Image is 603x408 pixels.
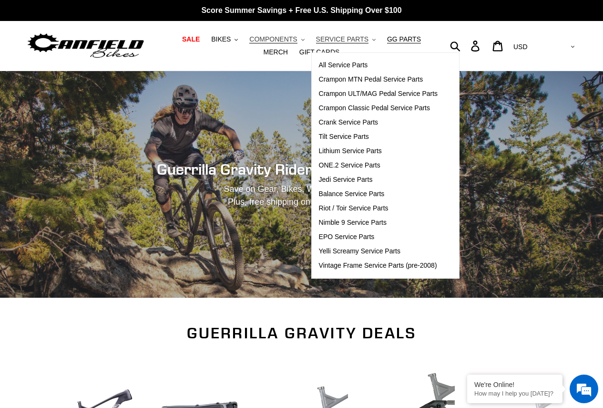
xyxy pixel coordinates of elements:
[382,33,426,46] a: GG PARTS
[312,73,445,87] a: Crampon MTN Pedal Service Parts
[211,35,231,43] span: BIKES
[259,46,293,59] a: MERCH
[312,244,445,259] a: Yelli Screamy Service Parts
[156,5,179,28] div: Minimize live chat window
[319,161,380,169] span: ONE.2 Service Parts
[42,324,562,342] h2: Guerrilla Gravity Deals
[249,35,297,43] span: COMPONENTS
[319,219,387,227] span: Nimble 9 Service Parts
[312,101,445,115] a: Crampon Classic Pedal Service Parts
[312,58,445,73] a: All Service Parts
[319,133,369,141] span: Tilt Service Parts
[182,35,200,43] span: SALE
[319,118,378,126] span: Crank Service Parts
[107,183,497,209] p: Save on Gear, Bikes, Wheelsets & More. Plus, free shipping on orders over $50.
[245,33,309,46] button: COMPONENTS
[295,46,345,59] a: GIFT CARDS
[316,35,368,43] span: SERVICE PARTS
[5,261,182,294] textarea: Type your message and hit 'Enter'
[206,33,243,46] button: BIKES
[312,173,445,187] a: Jedi Service Parts
[312,230,445,244] a: EPO Service Parts
[319,176,373,184] span: Jedi Service Parts
[299,48,340,56] span: GIFT CARDS
[312,144,445,158] a: Lithium Service Parts
[474,381,555,388] div: We're Online!
[312,115,445,130] a: Crank Service Parts
[387,35,421,43] span: GG PARTS
[319,75,423,84] span: Crampon MTN Pedal Service Parts
[312,158,445,173] a: ONE.2 Service Parts
[312,187,445,201] a: Balance Service Parts
[312,130,445,144] a: Tilt Service Parts
[474,390,555,397] p: How may I help you today?
[319,104,430,112] span: Crampon Classic Pedal Service Parts
[64,53,174,66] div: Chat with us now
[319,247,400,255] span: Yelli Screamy Service Parts
[55,120,132,217] span: We're online!
[312,216,445,230] a: Nimble 9 Service Parts
[26,31,145,61] img: Canfield Bikes
[264,48,288,56] span: MERCH
[319,90,438,98] span: Crampon ULT/MAG Pedal Service Parts
[31,48,54,72] img: d_696896380_company_1647369064580_696896380
[311,33,380,46] button: SERVICE PARTS
[319,204,388,212] span: Riot / Toir Service Parts
[312,87,445,101] a: Crampon ULT/MAG Pedal Service Parts
[177,33,204,46] a: SALE
[319,233,375,241] span: EPO Service Parts
[42,160,562,178] h2: Guerrilla Gravity Rider Appreciation Deals
[10,52,25,67] div: Navigation go back
[319,190,385,198] span: Balance Service Parts
[319,262,437,270] span: Vintage Frame Service Parts (pre-2008)
[319,61,368,69] span: All Service Parts
[312,259,445,273] a: Vintage Frame Service Parts (pre-2008)
[319,147,382,155] span: Lithium Service Parts
[312,201,445,216] a: Riot / Toir Service Parts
